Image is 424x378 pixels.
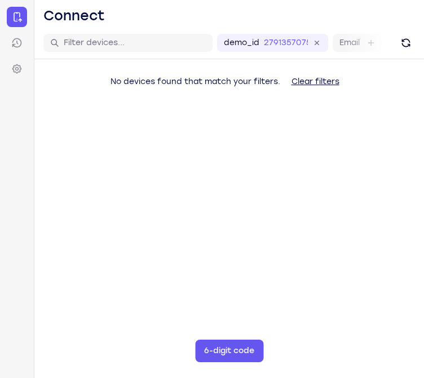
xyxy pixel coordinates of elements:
[224,37,259,49] label: demo_id
[43,7,105,25] h1: Connect
[282,71,348,93] button: Clear filters
[195,340,263,362] button: 6-digit code
[7,33,27,53] a: Sessions
[64,37,206,49] input: Filter devices...
[7,59,27,79] a: Settings
[7,7,27,27] a: Connect
[339,37,360,49] label: Email
[111,77,280,86] span: No devices found that match your filters.
[397,34,415,52] button: Refresh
